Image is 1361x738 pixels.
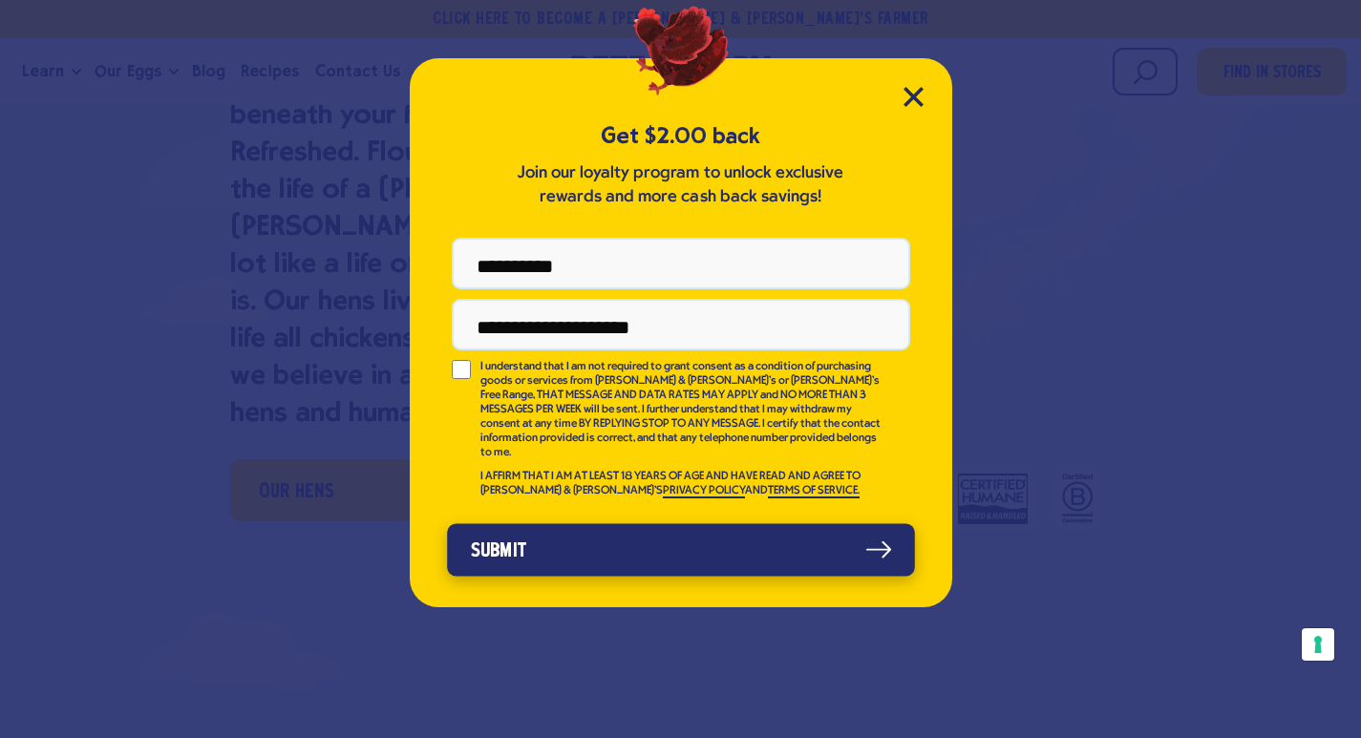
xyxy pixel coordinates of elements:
[514,161,848,209] p: Join our loyalty program to unlock exclusive rewards and more cash back savings!
[663,485,745,498] a: PRIVACY POLICY
[480,360,883,460] p: I understand that I am not required to grant consent as a condition of purchasing goods or servic...
[480,470,883,498] p: I AFFIRM THAT I AM AT LEAST 18 YEARS OF AGE AND HAVE READ AND AGREE TO [PERSON_NAME] & [PERSON_NA...
[1302,628,1334,661] button: Your consent preferences for tracking technologies
[452,120,910,152] h5: Get $2.00 back
[768,485,860,498] a: TERMS OF SERVICE.
[447,523,915,576] button: Submit
[452,360,471,379] input: I understand that I am not required to grant consent as a condition of purchasing goods or servic...
[904,87,924,107] button: Close Modal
